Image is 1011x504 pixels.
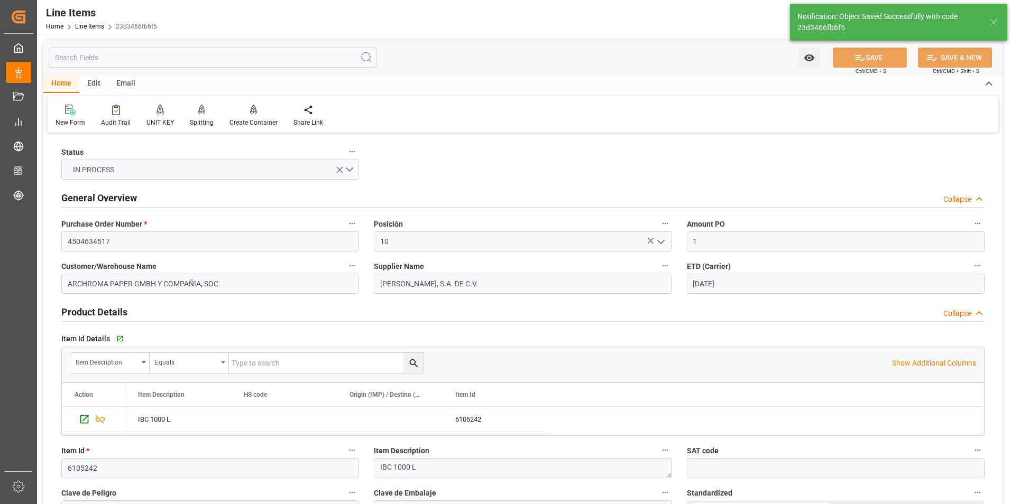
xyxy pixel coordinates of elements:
[345,486,359,499] button: Clave de Peligro
[125,407,231,432] div: IBC 1000 L
[61,160,359,180] button: open menu
[46,23,63,30] a: Home
[138,391,185,398] span: Item Description
[61,305,127,319] h2: Product Details
[345,145,359,158] button: Status
[43,75,79,93] div: Home
[933,67,979,75] span: Ctrl/CMD + Shift + S
[943,194,971,205] div: Collapse
[75,391,93,398] div: Action
[101,118,131,127] div: Audit Trail
[61,488,116,499] span: Clave de Peligro
[374,219,403,230] span: Posición
[687,445,719,456] span: SAT code
[374,458,672,478] textarea: IBC 1000 L
[687,274,985,294] input: DD.MM.YYYY
[443,407,548,432] div: 6105242
[687,219,725,230] span: Amount PO
[108,75,143,93] div: Email
[68,164,120,175] span: IN PROCESS
[374,445,429,456] span: Item Description
[345,217,359,230] button: Purchase Order Number *
[125,407,548,432] div: Press SPACE to select this row.
[971,217,985,230] button: Amount PO
[229,118,278,127] div: Create Container
[943,308,971,319] div: Collapse
[61,147,84,158] span: Status
[918,48,992,68] button: SAVE & NEW
[374,261,424,272] span: Supplier Name
[345,443,359,457] button: Item Id *
[76,355,138,367] div: Item Description
[652,234,668,250] button: open menu
[658,217,672,230] button: Posición
[971,259,985,273] button: ETD (Carrier)
[61,191,137,205] h2: General Overview
[374,488,436,499] span: Clave de Embalaje
[56,118,85,127] div: New Form
[658,259,672,273] button: Supplier Name
[833,48,907,68] button: SAVE
[61,333,110,344] span: Item Id Details
[62,407,125,432] div: Press SPACE to select this row.
[403,353,424,373] button: search button
[61,219,147,230] span: Purchase Order Number
[229,353,424,373] input: Type to search
[350,391,420,398] span: Origin (IMP) / Destino (EXPO)
[190,118,214,127] div: Splitting
[971,443,985,457] button: SAT code
[658,443,672,457] button: Item Description
[70,353,150,373] button: open menu
[892,358,976,369] p: Show Additional Columns
[687,261,731,272] span: ETD (Carrier)
[49,48,376,68] input: Search Fields
[146,118,174,127] div: UNIT KEY
[374,231,672,251] input: Type to search/select
[75,23,104,30] a: Line Items
[61,445,89,456] span: Item Id
[293,118,323,127] div: Share Link
[46,5,157,21] div: Line Items
[658,486,672,499] button: Clave de Embalaje
[79,75,108,93] div: Edit
[687,488,732,499] span: Standardized
[155,355,217,367] div: Equals
[61,261,157,272] span: Customer/Warehouse Name
[856,67,886,75] span: Ctrl/CMD + S
[150,353,229,373] button: open menu
[455,391,475,398] span: Item Id
[971,486,985,499] button: Standardized
[244,391,267,398] span: HS code
[798,48,820,68] button: open menu
[797,11,979,33] div: Notification: Object Saved Successfully with code 23d3466fb6f5
[345,259,359,273] button: Customer/Warehouse Name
